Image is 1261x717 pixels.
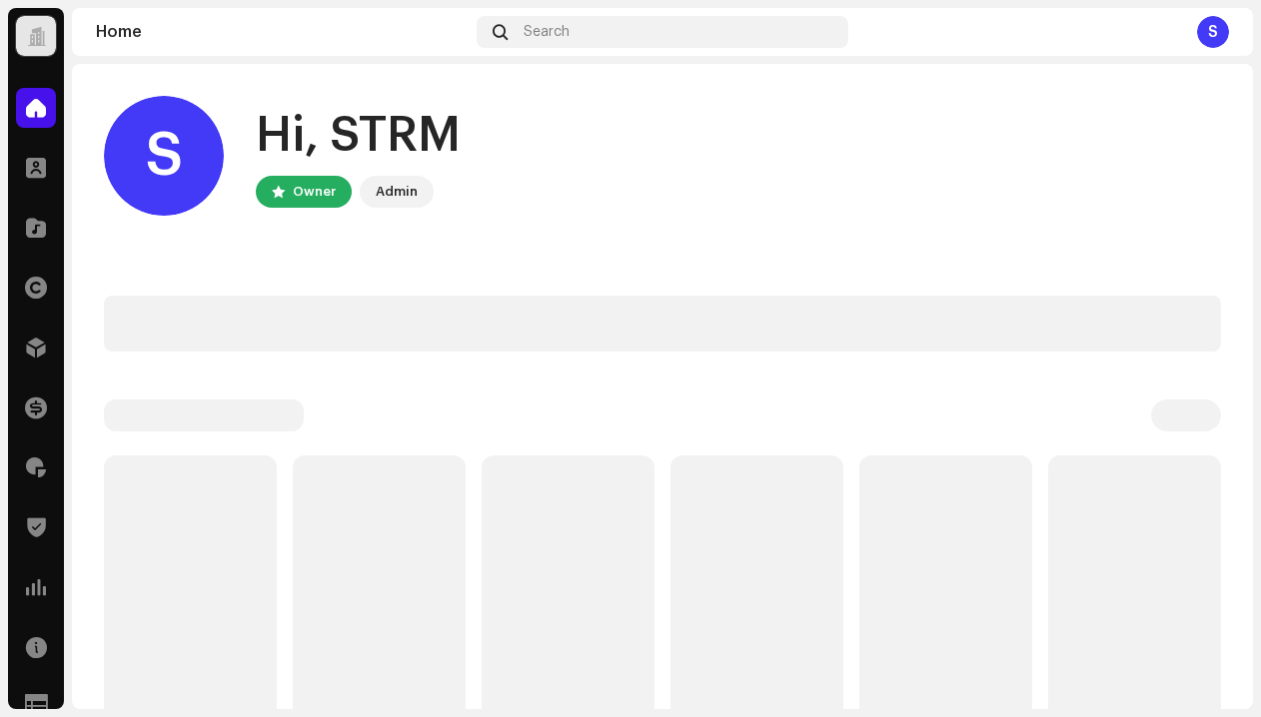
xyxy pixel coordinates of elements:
[104,96,224,216] div: S
[524,24,570,40] span: Search
[293,180,336,204] div: Owner
[1197,16,1229,48] div: S
[256,104,461,168] div: Hi, STRM
[376,180,418,204] div: Admin
[96,24,469,40] div: Home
